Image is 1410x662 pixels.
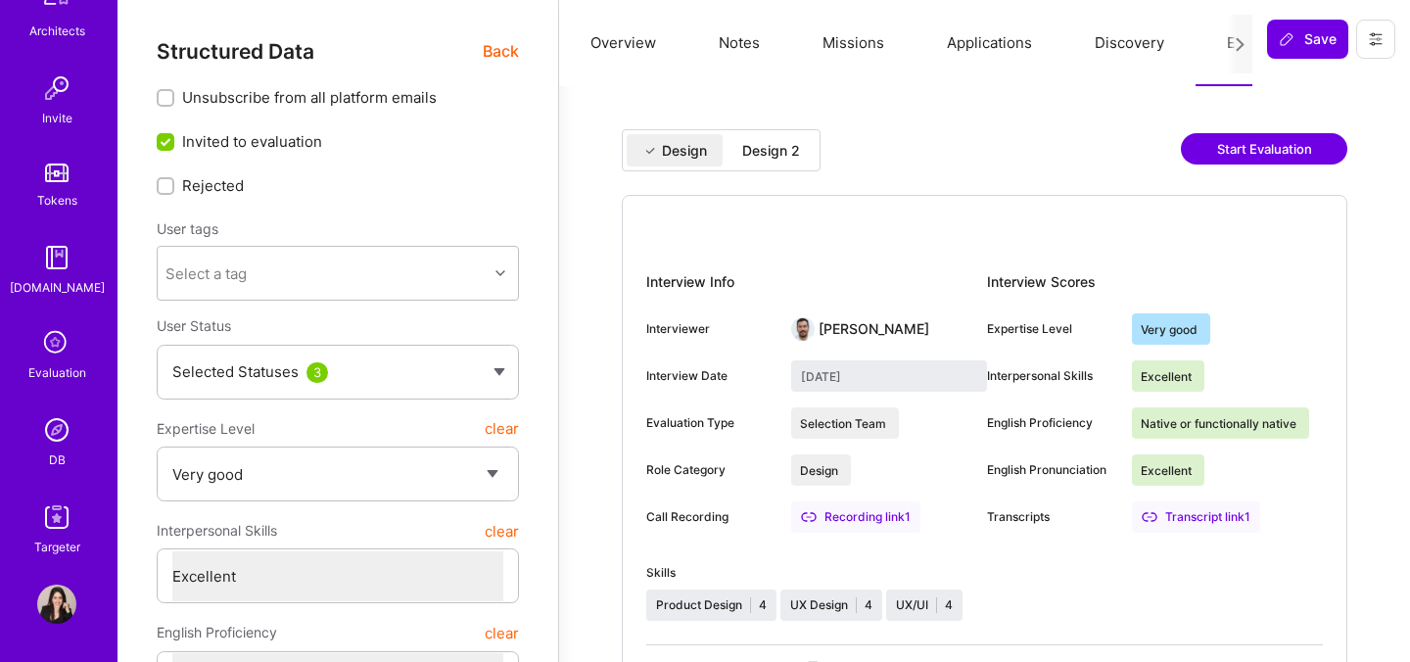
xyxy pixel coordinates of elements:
div: Interpersonal Skills [987,367,1116,385]
div: Call Recording [646,508,775,526]
div: UX/UI [896,596,928,614]
div: 4 [945,596,953,614]
img: tokens [45,164,69,182]
div: Role Category [646,461,775,479]
div: Architects [29,21,85,41]
div: Interview Scores [987,266,1323,298]
i: icon SelectionTeam [38,325,75,362]
div: Product Design [656,596,742,614]
div: Targeter [34,537,80,557]
div: Transcript link 1 [1132,501,1260,533]
a: Recording link1 [791,501,920,533]
div: English Pronunciation [987,461,1116,479]
div: Evaluation Type [646,414,775,432]
span: Unsubscribe from all platform emails [182,87,437,108]
div: Skills [646,564,1323,582]
img: Admin Search [37,410,76,449]
a: User Avatar [32,585,81,624]
span: Back [483,39,519,64]
button: Start Evaluation [1181,133,1347,165]
i: icon Next [1233,37,1247,52]
label: User tags [157,219,218,238]
div: English Proficiency [987,414,1116,432]
div: Recording link 1 [791,501,920,533]
div: Transcripts [987,508,1116,526]
span: Interpersonal Skills [157,513,277,548]
span: Save [1279,29,1337,49]
div: Design [662,141,707,161]
span: Rejected [182,175,244,196]
div: UX Design [790,596,848,614]
div: 4 [865,596,872,614]
div: Select a tag [165,263,247,284]
img: User Avatar [791,317,815,341]
div: Evaluation [28,362,86,383]
span: Structured Data [157,39,314,64]
div: [DOMAIN_NAME] [10,277,105,298]
div: Invite [42,108,72,128]
span: English Proficiency [157,615,277,650]
div: DB [49,449,66,470]
span: Expertise Level [157,411,255,447]
button: Save [1267,20,1348,59]
div: 4 [759,596,767,614]
div: Interviewer [646,320,775,338]
div: Tokens [37,190,77,211]
span: Selected Statuses [172,362,299,381]
img: guide book [37,238,76,277]
div: 3 [306,362,328,383]
img: Invite [37,69,76,108]
span: User Status [157,317,231,334]
img: Skill Targeter [37,497,76,537]
button: clear [485,411,519,447]
div: Interview Date [646,367,775,385]
i: icon Chevron [495,268,505,278]
div: [PERSON_NAME] [819,319,929,339]
div: Interview Info [646,266,987,298]
img: User Avatar [37,585,76,624]
span: Invited to evaluation [182,131,322,152]
a: Transcript link1 [1132,501,1260,533]
button: clear [485,615,519,650]
div: Design 2 [742,141,800,161]
button: clear [485,513,519,548]
img: caret [493,368,505,376]
div: Expertise Level [987,320,1116,338]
